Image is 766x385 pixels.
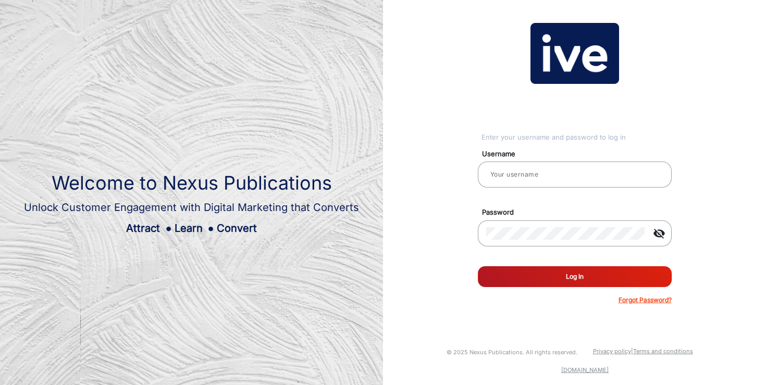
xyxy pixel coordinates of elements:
[561,366,609,374] a: [DOMAIN_NAME]
[486,168,663,181] input: Your username
[24,220,359,236] div: Attract Learn Convert
[447,349,577,356] small: © 2025 Nexus Publications. All rights reserved.
[593,347,631,355] a: Privacy policy
[647,227,672,240] mat-icon: visibility_off
[530,23,619,84] img: vmg-logo
[208,222,214,234] span: ●
[474,207,684,218] mat-label: Password
[631,347,633,355] a: |
[474,149,684,159] mat-label: Username
[165,222,171,234] span: ●
[478,266,672,287] button: Log In
[619,295,672,305] p: Forgot Password?
[24,172,359,194] h1: Welcome to Nexus Publications
[633,347,693,355] a: Terms and conditions
[24,200,359,215] div: Unlock Customer Engagement with Digital Marketing that Converts
[481,132,672,143] div: Enter your username and password to log in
